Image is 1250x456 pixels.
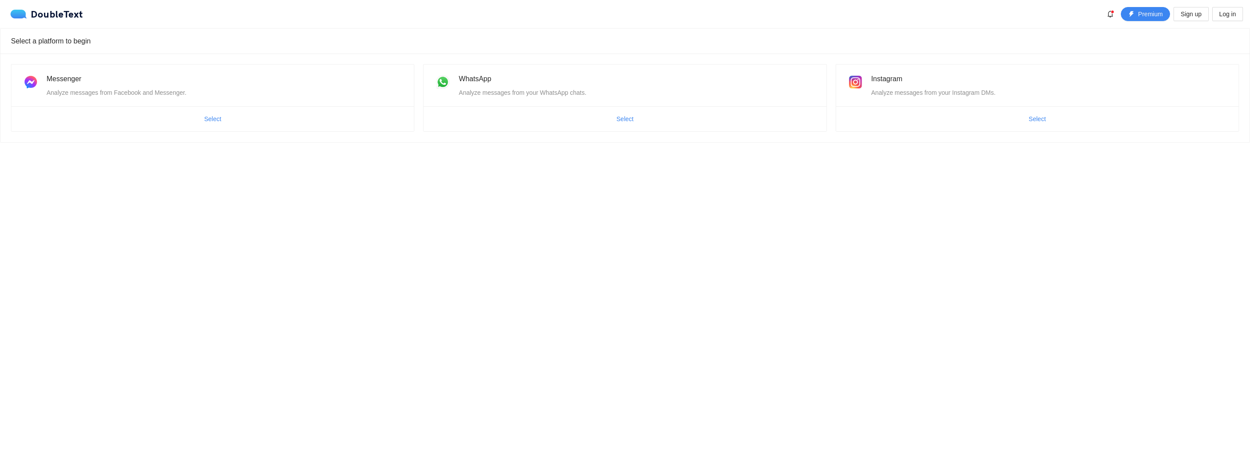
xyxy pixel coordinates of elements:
span: Sign up [1181,9,1201,19]
a: logoDoubleText [11,10,83,18]
div: Analyze messages from Facebook and Messenger. [47,88,403,97]
button: Select [197,112,228,126]
div: Analyze messages from your WhatsApp chats. [459,88,815,97]
img: instagram.png [847,73,864,91]
span: Select [616,114,634,124]
a: InstagramAnalyze messages from your Instagram DMs.Select [836,64,1239,132]
a: WhatsAppAnalyze messages from your WhatsApp chats.Select [423,64,826,132]
a: MessengerAnalyze messages from Facebook and Messenger.Select [11,64,414,132]
button: Select [1022,112,1053,126]
span: Premium [1138,9,1163,19]
div: Analyze messages from your Instagram DMs. [871,88,1228,97]
span: Select [1029,114,1046,124]
span: thunderbolt [1128,11,1134,18]
div: Select a platform to begin [11,29,1239,54]
button: bell [1103,7,1117,21]
img: logo [11,10,31,18]
img: messenger.png [22,73,40,91]
button: Log in [1212,7,1243,21]
span: Log in [1219,9,1236,19]
img: whatsapp.png [434,73,452,91]
span: Instagram [871,75,902,83]
div: DoubleText [11,10,83,18]
div: Messenger [47,73,403,84]
button: Select [609,112,641,126]
button: Sign up [1174,7,1208,21]
span: WhatsApp [459,75,491,83]
button: thunderboltPremium [1121,7,1170,21]
span: bell [1104,11,1117,18]
span: Select [204,114,221,124]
